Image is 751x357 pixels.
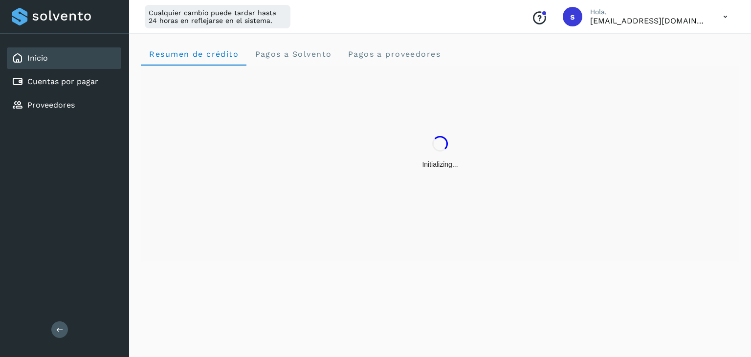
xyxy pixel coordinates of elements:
[27,100,75,110] a: Proveedores
[347,49,441,59] span: Pagos a proveedores
[590,8,707,16] p: Hola,
[590,16,707,25] p: selma@enviopack.com
[149,49,239,59] span: Resumen de crédito
[7,94,121,116] div: Proveedores
[7,71,121,92] div: Cuentas por pagar
[7,47,121,69] div: Inicio
[27,53,48,63] a: Inicio
[145,5,290,28] div: Cualquier cambio puede tardar hasta 24 horas en reflejarse en el sistema.
[27,77,98,86] a: Cuentas por pagar
[254,49,331,59] span: Pagos a Solvento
